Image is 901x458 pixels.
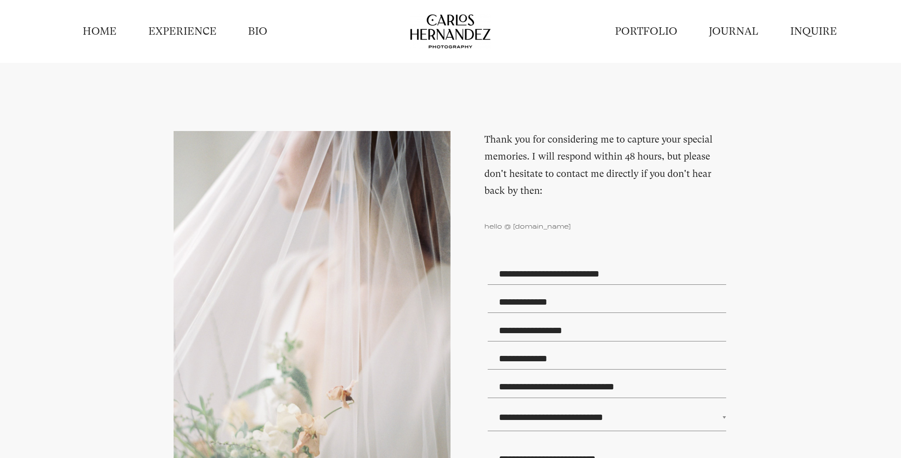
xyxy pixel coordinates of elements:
[83,24,117,39] a: HOME
[248,24,267,39] a: BIO
[148,24,217,39] a: EXPERIENCE
[484,223,727,231] div: hello @ [DOMAIN_NAME]
[790,24,837,39] a: INQUIRE
[484,131,727,216] h2: Thank you for considering me to capture your special memories. I will respond within 48 hours, bu...
[615,24,677,39] a: PORTFOLIO
[709,24,758,39] a: JOURNAL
